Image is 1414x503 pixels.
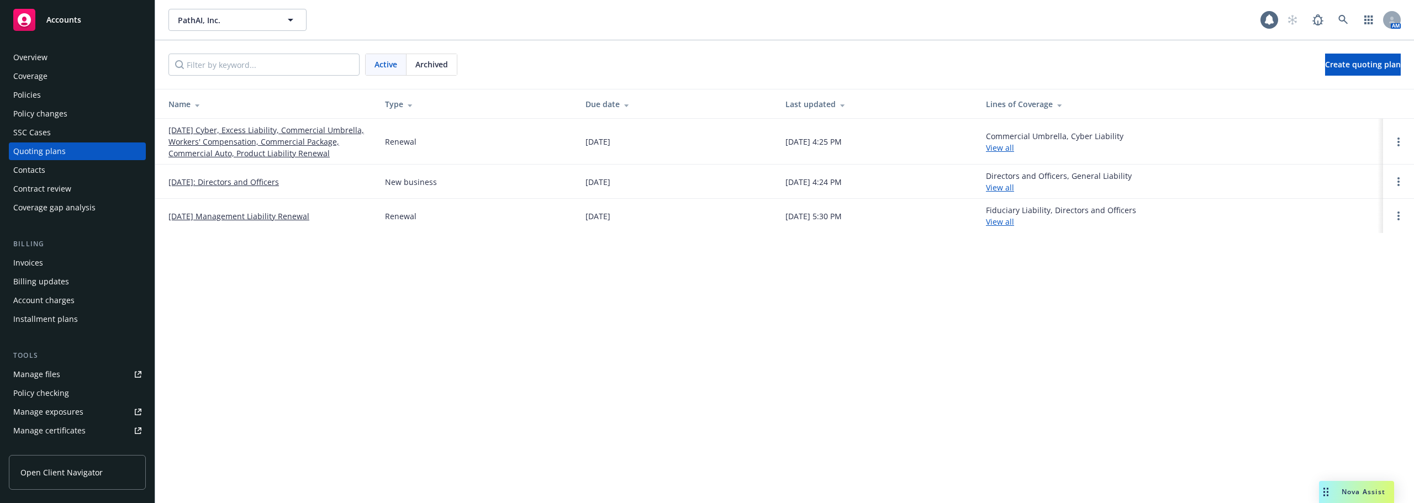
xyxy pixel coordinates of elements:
div: Name [168,98,367,110]
span: Accounts [46,15,81,24]
div: Policy changes [13,105,67,123]
div: Billing updates [13,273,69,290]
div: Renewal [385,210,416,222]
input: Filter by keyword... [168,54,360,76]
a: Create quoting plan [1325,54,1401,76]
a: Manage claims [9,441,146,458]
div: [DATE] 5:30 PM [785,210,842,222]
a: Start snowing [1281,9,1304,31]
div: Manage certificates [13,422,86,440]
div: Fiduciary Liability, Directors and Officers [986,204,1136,227]
a: Report a Bug [1307,9,1329,31]
a: [DATE] Cyber, Excess Liability, Commercial Umbrella, Workers' Compensation, Commercial Package, C... [168,124,367,159]
a: Open options [1392,209,1405,223]
div: Account charges [13,292,75,309]
div: Overview [13,49,48,66]
div: Manage exposures [13,403,83,421]
a: View all [986,142,1014,153]
div: [DATE] [585,136,610,147]
div: [DATE] 4:24 PM [785,176,842,188]
div: Type [385,98,568,110]
a: [DATE] Management Liability Renewal [168,210,309,222]
div: Manage files [13,366,60,383]
a: SSC Cases [9,124,146,141]
a: Overview [9,49,146,66]
div: Contacts [13,161,45,179]
div: Manage claims [13,441,69,458]
div: [DATE] [585,210,610,222]
span: Create quoting plan [1325,59,1401,70]
a: Switch app [1358,9,1380,31]
div: Last updated [785,98,968,110]
a: View all [986,216,1014,227]
div: Coverage gap analysis [13,199,96,216]
span: Active [374,59,397,70]
div: Policy checking [13,384,69,402]
button: PathAI, Inc. [168,9,307,31]
a: Manage exposures [9,403,146,421]
a: [DATE]: Directors and Officers [168,176,279,188]
div: Coverage [13,67,48,85]
a: Open options [1392,175,1405,188]
a: Manage files [9,366,146,383]
span: Archived [415,59,448,70]
div: Renewal [385,136,416,147]
div: Directors and Officers, General Liability [986,170,1132,193]
div: Invoices [13,254,43,272]
div: Quoting plans [13,142,66,160]
div: [DATE] [585,176,610,188]
div: Installment plans [13,310,78,328]
div: New business [385,176,437,188]
div: [DATE] 4:25 PM [785,136,842,147]
a: Open options [1392,135,1405,149]
a: Coverage [9,67,146,85]
div: Tools [9,350,146,361]
div: SSC Cases [13,124,51,141]
a: Contacts [9,161,146,179]
a: View all [986,182,1014,193]
a: Manage certificates [9,422,146,440]
a: Billing updates [9,273,146,290]
a: Contract review [9,180,146,198]
div: Due date [585,98,768,110]
div: Policies [13,86,41,104]
a: Quoting plans [9,142,146,160]
a: Account charges [9,292,146,309]
a: Coverage gap analysis [9,199,146,216]
div: Drag to move [1319,481,1333,503]
div: Contract review [13,180,71,198]
a: Policy checking [9,384,146,402]
a: Search [1332,9,1354,31]
button: Nova Assist [1319,481,1394,503]
div: Commercial Umbrella, Cyber Liability [986,130,1123,153]
a: Policies [9,86,146,104]
span: Open Client Navigator [20,467,103,478]
a: Invoices [9,254,146,272]
a: Installment plans [9,310,146,328]
a: Accounts [9,4,146,35]
span: Nova Assist [1342,487,1385,496]
div: Billing [9,239,146,250]
div: Lines of Coverage [986,98,1374,110]
span: PathAI, Inc. [178,14,273,26]
a: Policy changes [9,105,146,123]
